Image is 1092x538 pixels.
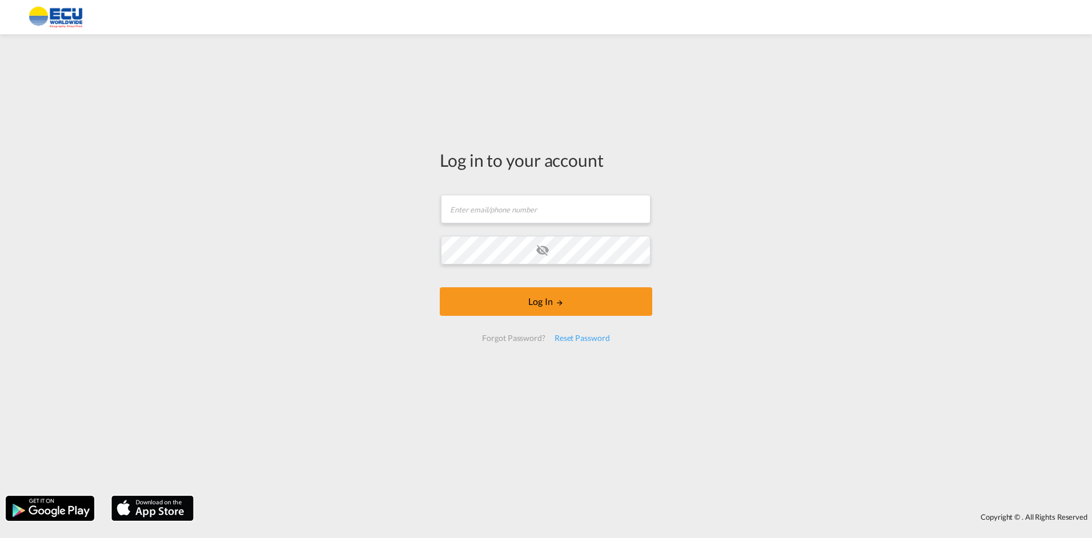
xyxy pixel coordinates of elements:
[440,148,652,172] div: Log in to your account
[536,243,549,257] md-icon: icon-eye-off
[477,328,549,348] div: Forgot Password?
[5,495,95,522] img: google.png
[440,287,652,316] button: LOGIN
[17,5,94,30] img: 6cccb1402a9411edb762cf9624ab9cda.png
[550,328,615,348] div: Reset Password
[110,495,195,522] img: apple.png
[441,195,651,223] input: Enter email/phone number
[199,507,1092,527] div: Copyright © . All Rights Reserved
